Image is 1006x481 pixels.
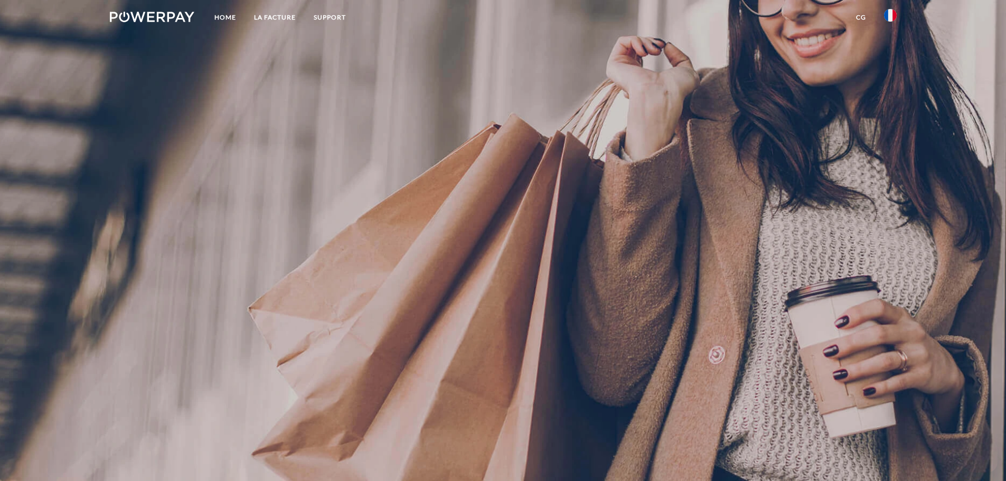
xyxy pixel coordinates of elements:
a: LA FACTURE [245,8,305,27]
iframe: Bouton de lancement de la fenêtre de messagerie [964,439,998,473]
a: Support [305,8,355,27]
img: logo-powerpay-white.svg [110,12,195,22]
a: CG [847,8,875,27]
a: Home [205,8,245,27]
img: fr [884,9,897,22]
